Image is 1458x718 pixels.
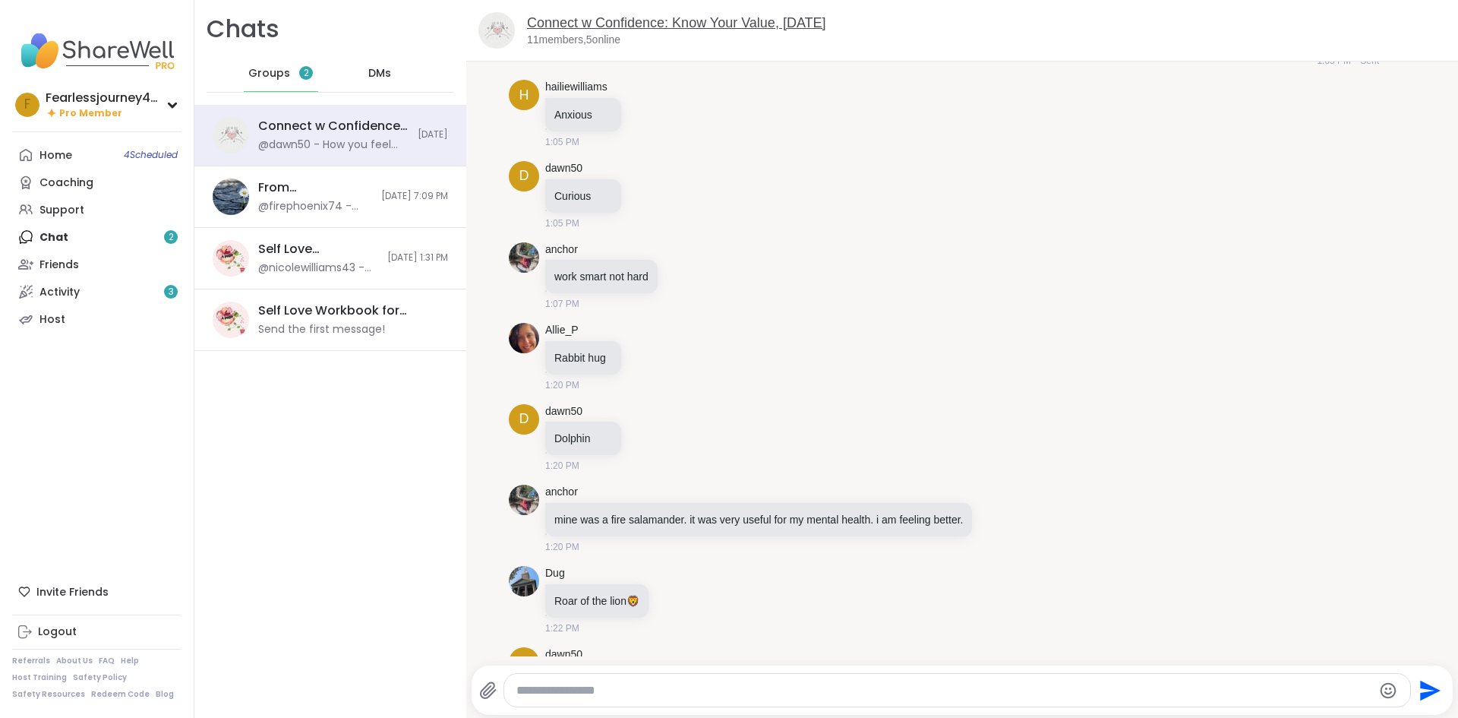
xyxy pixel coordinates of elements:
[258,138,409,153] div: @dawn50 - How you feel about yourself is more important than others opinions
[24,95,30,115] span: F
[554,512,963,527] p: mine was a fire salamander. it was very useful for my mental health. i am feeling better.
[545,404,582,419] a: dawn50
[509,566,539,596] img: https://sharewell-space-live.sfo3.digitaloceanspaces.com/user-generated/2a03586b-6f45-4b87-ae61-c...
[258,199,372,214] div: @firephoenix74 - Thank you for the group [DATE]. Sorry I had to leave early as I was heading into...
[213,240,249,277] img: Self Love Workbook for Women, Oct 06
[46,90,159,106] div: Fearlessjourney4love
[519,166,529,186] span: d
[1360,54,1379,68] span: Sent
[156,689,174,700] a: Blog
[121,656,139,666] a: Help
[1411,673,1445,707] button: Send
[56,656,93,666] a: About Us
[519,85,529,106] span: h
[554,593,639,609] p: Roar of the lion
[1317,54,1351,68] span: 1:05 PM
[12,24,181,77] img: ShareWell Nav Logo
[12,689,85,700] a: Safety Resources
[545,217,579,230] span: 1:05 PM
[509,485,539,515] img: https://sharewell-space-live.sfo3.digitaloceanspaces.com/user-generated/bd698b57-9748-437a-a102-e...
[12,278,181,305] a: Activity3
[124,149,178,161] span: 4 Scheduled
[207,12,279,46] h1: Chats
[59,107,122,120] span: Pro Member
[509,323,539,353] img: https://sharewell-space-live.sfo3.digitaloceanspaces.com/user-generated/9890d388-459a-40d4-b033-d...
[39,258,79,273] div: Friends
[73,672,127,683] a: Safety Policy
[38,625,77,640] div: Logout
[554,107,612,122] p: Anxious
[545,566,565,581] a: Dug
[213,179,249,215] img: From Overwhelmed to Anchored: Emotional Regulation, Oct 07
[545,135,579,149] span: 1:05 PM
[39,203,84,218] div: Support
[545,622,579,635] span: 1:22 PM
[1379,682,1397,700] button: Emoji picker
[545,459,579,473] span: 1:20 PM
[169,286,174,299] span: 3
[12,141,181,169] a: Home4Scheduled
[12,656,50,666] a: Referrals
[248,66,290,81] span: Groups
[626,595,639,607] span: 🦁
[509,242,539,273] img: https://sharewell-space-live.sfo3.digitaloceanspaces.com/user-generated/bd698b57-9748-437a-a102-e...
[258,118,409,134] div: Connect w Confidence: Know Your Value, [DATE]
[554,350,612,365] p: Rabbit hug
[258,179,372,196] div: From Overwhelmed to Anchored: Emotional Regulation, [DATE]
[368,66,391,81] span: DMs
[516,683,1373,698] textarea: Type your message
[12,672,67,683] a: Host Training
[12,196,181,223] a: Support
[545,297,579,311] span: 1:07 PM
[381,190,448,203] span: [DATE] 7:09 PM
[39,176,93,191] div: Coaching
[12,169,181,196] a: Coaching
[545,647,582,663] a: dawn50
[554,431,612,446] p: Dolphin
[545,80,607,95] a: hailiewilliams
[99,656,115,666] a: FAQ
[258,302,439,319] div: Self Love Workbook for Women, [DATE]
[1354,54,1357,68] span: •
[39,148,72,163] div: Home
[545,242,578,258] a: anchor
[554,188,612,204] p: Curious
[213,302,249,338] img: Self Love Workbook for Women, Oct 09
[39,312,65,327] div: Host
[213,117,249,153] img: Connect w Confidence: Know Your Value, Oct 08
[12,305,181,333] a: Host
[12,578,181,606] div: Invite Friends
[527,33,620,48] p: 11 members, 5 online
[258,322,385,337] div: Send the first message!
[519,409,529,429] span: d
[12,251,181,278] a: Friends
[554,269,649,284] p: work smart not hard
[545,323,579,338] a: Allie_P
[545,485,578,500] a: anchor
[304,67,309,80] span: 2
[91,689,150,700] a: Redeem Code
[12,618,181,646] a: Logout
[527,15,826,30] a: Connect w Confidence: Know Your Value, [DATE]
[545,540,579,554] span: 1:20 PM
[387,251,448,264] span: [DATE] 1:31 PM
[418,128,448,141] span: [DATE]
[258,241,378,258] div: Self Love Workbook for Women, [DATE]
[39,285,80,300] div: Activity
[545,161,582,176] a: dawn50
[519,652,529,672] span: d
[545,378,579,392] span: 1:20 PM
[478,12,515,49] img: Connect w Confidence: Know Your Value, Oct 08
[258,261,378,276] div: @nicolewilliams43 - Brb tech issues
